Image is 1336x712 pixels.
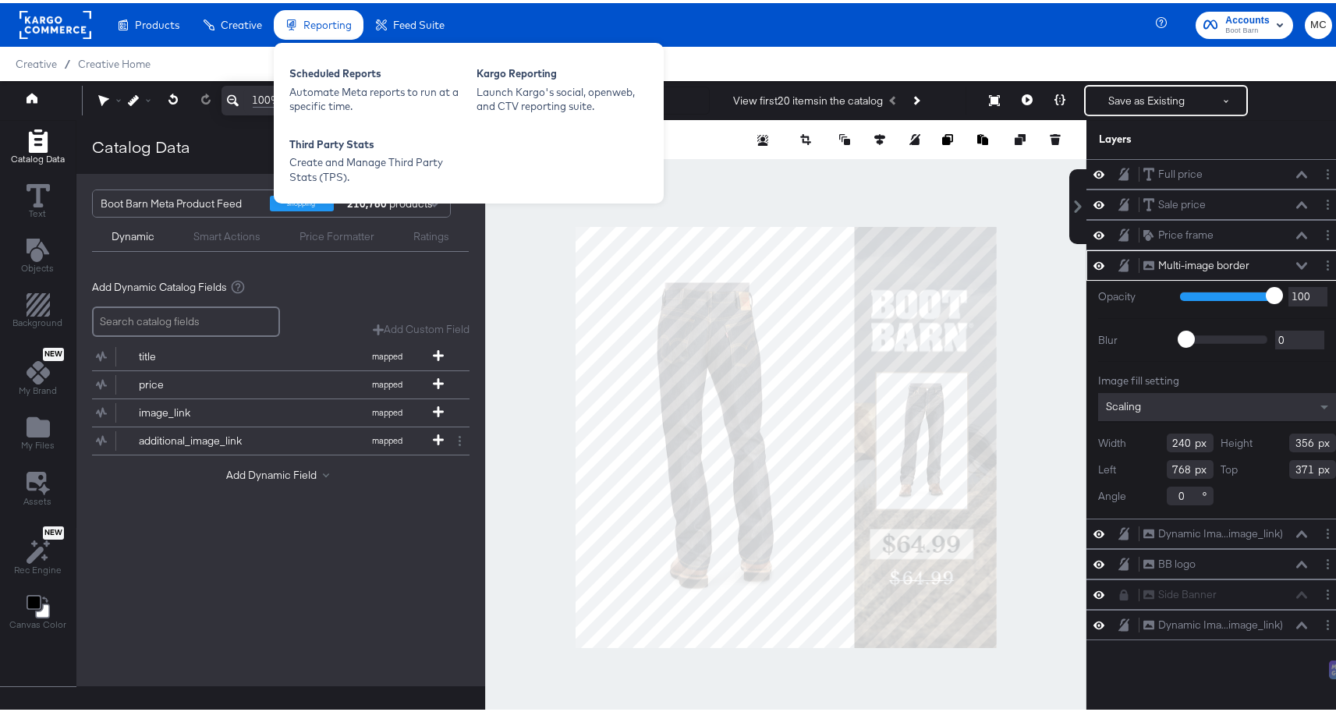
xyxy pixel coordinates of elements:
[977,129,993,144] button: Paste image
[942,129,958,144] button: Copy image
[1143,553,1196,569] button: BB logo
[12,409,64,454] button: Add Files
[345,348,431,359] span: mapped
[1098,459,1116,474] label: Left
[1098,330,1168,345] label: Blur
[139,346,252,361] div: title
[17,177,59,221] button: Text
[1305,9,1332,36] button: MC
[135,16,179,28] span: Products
[24,492,52,505] span: Assets
[1143,224,1214,240] button: Price frame
[1158,615,1283,629] div: Dynamic Ima...image_link)
[1320,254,1336,271] button: Layer Options
[92,368,470,395] div: pricemapped
[92,424,470,452] div: additional_image_linkmapped
[905,83,927,112] button: Next Product
[92,340,450,367] button: titlemapped
[92,303,280,334] input: Search catalog fields
[92,396,470,423] div: image_linkmapped
[270,193,334,208] div: shopping
[1320,522,1336,539] button: Layer Options
[1143,163,1203,179] button: Full price
[21,436,55,448] span: My Files
[139,430,252,445] div: additional_image_link
[1158,194,1206,209] div: Sale price
[1320,583,1336,600] button: Layer Options
[1143,254,1250,271] button: Multi-image border
[57,55,78,67] span: /
[101,187,258,214] div: Boot Barn Meta Product Feed
[345,404,431,415] span: mapped
[1320,193,1336,210] button: Layer Options
[733,90,883,105] div: View first 20 items in the catalog
[1143,614,1284,630] button: Dynamic Ima...image_link)
[92,277,227,292] span: Add Dynamic Catalog Fields
[11,150,65,162] span: Catalog Data
[1196,9,1293,36] button: AccountsBoot Barn
[30,204,47,217] span: Text
[78,55,151,67] a: Creative Home
[1086,83,1207,112] button: Save as Existing
[19,381,57,394] span: My Brand
[1158,554,1196,569] div: BB logo
[1225,9,1270,26] span: Accounts
[1099,129,1258,143] div: Layers
[1158,255,1249,270] div: Multi-image border
[345,432,431,443] span: mapped
[43,525,64,535] span: New
[1143,522,1284,539] button: Dynamic Ima...image_link)
[4,287,73,331] button: Add Rectangle
[1320,163,1336,179] button: Layer Options
[9,615,66,628] span: Canvas Color
[139,374,252,389] div: price
[1158,523,1283,538] div: Dynamic Ima...image_link)
[92,133,190,155] div: Catalog Data
[1143,193,1207,210] button: Sale price
[22,259,55,271] span: Objects
[1158,225,1214,239] div: Price frame
[942,131,953,142] svg: Copy image
[1225,22,1270,34] span: Boot Barn
[393,16,445,28] span: Feed Suite
[1221,459,1239,474] label: Top
[373,319,470,334] button: Add Custom Field
[193,226,260,241] div: Smart Actions
[226,465,335,480] button: Add Dynamic Field
[757,132,768,143] svg: Remove background
[12,232,64,276] button: Add Text
[92,396,450,423] button: image_linkmapped
[92,368,450,395] button: pricemapped
[1098,286,1168,301] label: Opacity
[303,16,352,28] span: Reporting
[9,342,66,399] button: NewMy Brand
[1098,486,1126,501] label: Angle
[977,131,988,142] svg: Paste image
[112,226,154,241] div: Dynamic
[92,424,450,452] button: additional_image_linkmapped
[1098,370,1336,385] div: Image fill setting
[1098,433,1126,448] label: Width
[139,402,252,417] div: image_link
[299,226,374,241] div: Price Formatter
[1320,224,1336,240] button: Layer Options
[1320,614,1336,630] button: Layer Options
[1158,164,1203,179] div: Full price
[413,226,449,241] div: Ratings
[221,16,262,28] span: Creative
[253,90,281,104] span: 100%
[1106,396,1141,410] span: Scaling
[2,122,74,167] button: Add Rectangle
[15,464,62,509] button: Assets
[43,346,64,356] span: New
[345,376,431,387] span: mapped
[1320,553,1336,569] button: Layer Options
[14,561,62,573] span: Rec Engine
[5,519,71,578] button: NewRec Engine
[1311,13,1326,31] span: MC
[13,313,63,326] span: Background
[92,340,470,367] div: titlemapped
[1221,433,1253,448] label: Height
